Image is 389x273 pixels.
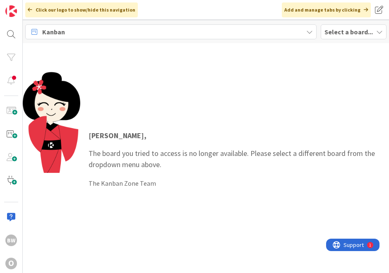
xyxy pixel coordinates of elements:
strong: [PERSON_NAME] , [89,131,146,140]
span: Support [17,1,38,11]
div: BW [5,235,17,246]
div: Add and manage tabs by clicking [282,2,371,17]
span: Kanban [42,27,65,37]
div: O [5,258,17,269]
div: The Kanban Zone Team [89,178,381,188]
p: The board you tried to access is no longer available. Please select a different board from the dr... [89,130,381,170]
div: Click our logo to show/hide this navigation [25,2,138,17]
img: Visit kanbanzone.com [5,5,17,17]
b: Select a board... [324,28,373,36]
div: 1 [43,3,45,10]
